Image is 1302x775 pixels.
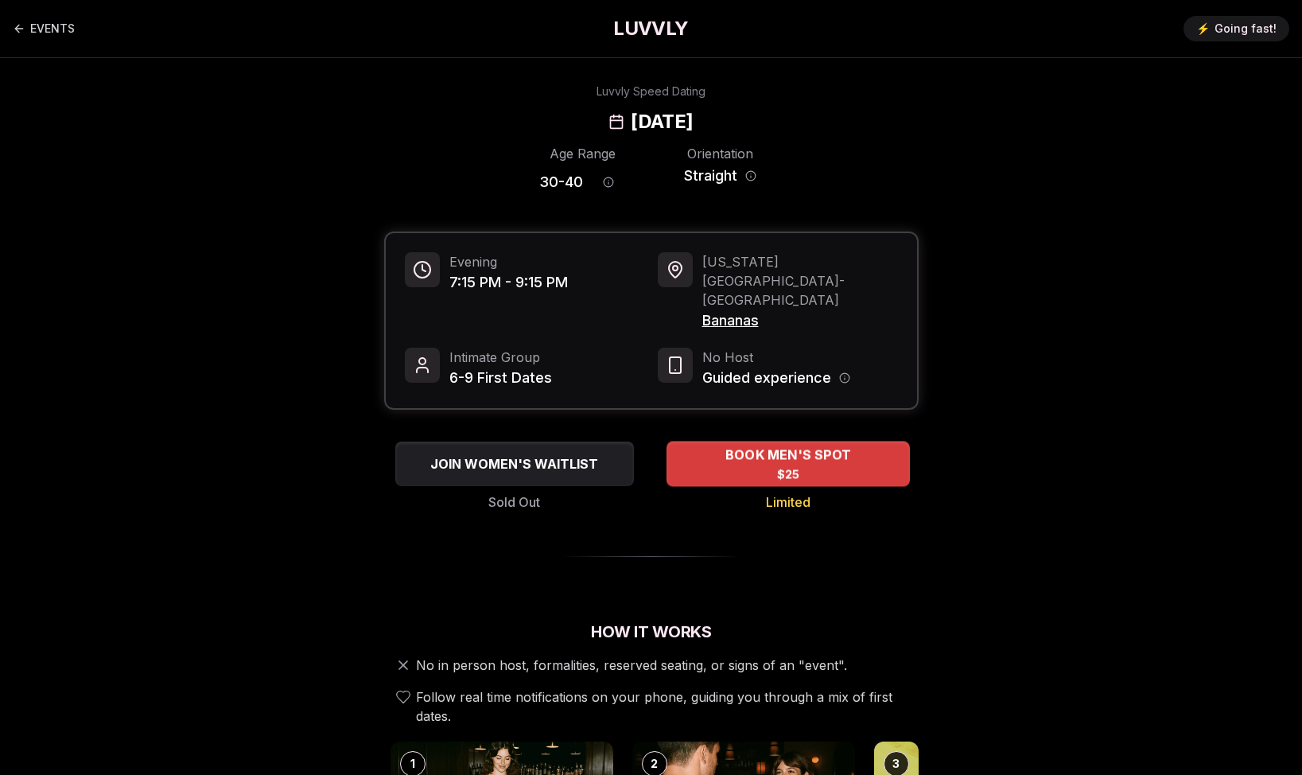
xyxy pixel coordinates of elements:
span: Limited [766,493,810,512]
button: Age range information [591,165,626,200]
div: Age Range [539,144,626,163]
span: No in person host, formalities, reserved seating, or signs of an "event". [416,656,847,675]
a: LUVVLY [613,16,688,41]
span: Intimate Group [449,348,552,367]
span: 30 - 40 [539,171,583,193]
span: No Host [702,348,850,367]
span: Bananas [702,310,898,332]
span: $25 [776,466,799,482]
button: JOIN WOMEN'S WAITLIST - Sold Out [395,442,634,486]
h2: [DATE] [631,109,693,134]
span: Sold Out [488,493,540,512]
span: [US_STATE][GEOGRAPHIC_DATA] - [GEOGRAPHIC_DATA] [702,252,898,310]
button: BOOK MEN'S SPOT - Limited [667,441,910,486]
h2: How It Works [384,621,919,643]
span: Going fast! [1215,21,1277,37]
a: Back to events [13,13,75,45]
span: Straight [684,165,737,187]
span: Evening [449,252,568,271]
span: ⚡️ [1196,21,1210,37]
span: 6-9 First Dates [449,367,552,389]
button: Host information [839,372,850,384]
span: BOOK MEN'S SPOT [721,446,853,465]
span: JOIN WOMEN'S WAITLIST [427,454,601,473]
span: 7:15 PM - 9:15 PM [449,271,568,294]
div: Orientation [677,144,764,163]
span: Follow real time notifications on your phone, guiding you through a mix of first dates. [416,687,912,726]
span: Guided experience [702,367,831,389]
div: Luvvly Speed Dating [597,84,705,99]
button: Orientation information [745,170,756,181]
